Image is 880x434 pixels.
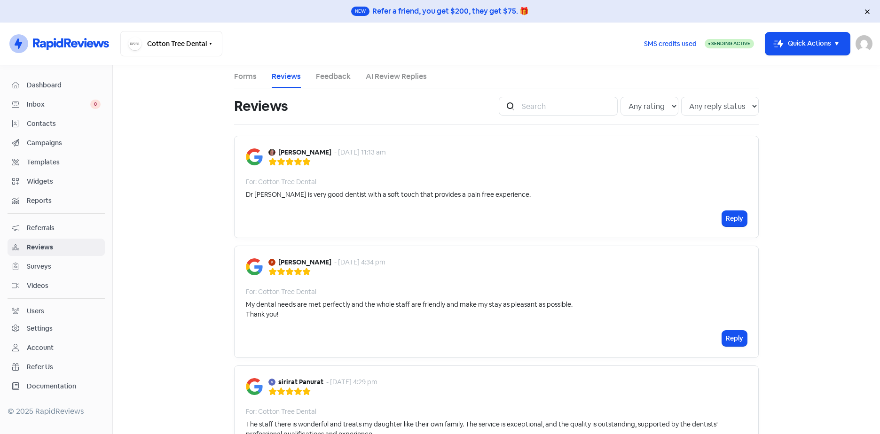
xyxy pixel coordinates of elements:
b: [PERSON_NAME] [278,147,331,157]
a: Reports [8,192,105,209]
div: Dr [PERSON_NAME] is very good dentist with a soft touch that provides a pain free experience. [246,190,531,200]
a: SMS credits used [636,38,705,48]
div: For: Cotton Tree Dental [246,407,316,417]
img: Avatar [268,259,275,266]
a: Contacts [8,115,105,132]
img: Avatar [268,379,275,386]
span: Sending Active [711,40,750,46]
a: Account [8,339,105,356]
span: Templates [27,157,101,167]
img: Image [246,148,263,165]
span: Widgets [27,177,101,186]
a: Settings [8,320,105,337]
span: Surveys [27,262,101,271]
button: Reply [722,331,747,346]
div: My dental needs are met perfectly and the whole staff are friendly and make my stay as pleasant a... [246,300,573,319]
div: Refer a friend, you get $200, they get $75. 🎁 [372,6,529,17]
a: AI Review Replies [366,71,427,82]
div: For: Cotton Tree Dental [246,287,316,297]
span: Reviews [27,242,101,252]
img: Avatar [268,149,275,156]
span: Videos [27,281,101,291]
a: Videos [8,277,105,294]
a: Documentation [8,378,105,395]
a: Surveys [8,258,105,275]
span: 0 [90,100,101,109]
span: Documentation [27,381,101,391]
span: Refer Us [27,362,101,372]
h1: Reviews [234,91,288,121]
a: Reviews [272,71,301,82]
a: Inbox 0 [8,96,105,113]
a: Campaigns [8,134,105,152]
a: Reviews [8,239,105,256]
a: Referrals [8,219,105,237]
button: Reply [722,211,747,226]
div: © 2025 RapidReviews [8,406,105,417]
span: SMS credits used [644,39,697,49]
span: Inbox [27,100,90,109]
a: Sending Active [705,38,754,49]
img: Image [246,378,263,395]
a: Users [8,302,105,320]
span: New [351,7,369,16]
img: Image [246,258,263,275]
div: - [DATE] 11:13 am [334,147,386,157]
a: Feedback [316,71,351,82]
div: Users [27,306,44,316]
span: Referrals [27,223,101,233]
span: Campaigns [27,138,101,148]
button: Cotton Tree Dental [120,31,222,56]
div: For: Cotton Tree Dental [246,177,316,187]
a: Templates [8,154,105,171]
div: Account [27,343,54,353]
span: Contacts [27,119,101,129]
img: User [856,35,872,52]
div: - [DATE] 4:29 pm [326,377,377,387]
button: Quick Actions [765,32,850,55]
a: Dashboard [8,77,105,94]
b: [PERSON_NAME] [278,257,331,267]
span: Dashboard [27,80,101,90]
input: Search [516,97,618,116]
a: Widgets [8,173,105,190]
a: Refer Us [8,358,105,376]
b: sirirat Panurat [278,377,323,387]
div: - [DATE] 4:34 pm [334,257,385,267]
span: Reports [27,196,101,206]
div: Settings [27,324,53,333]
a: Forms [234,71,257,82]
